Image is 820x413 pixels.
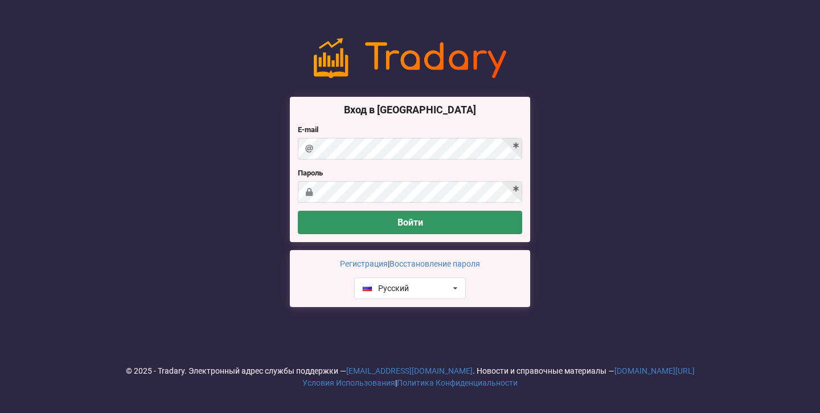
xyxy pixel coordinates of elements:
a: [EMAIL_ADDRESS][DOMAIN_NAME] [346,366,473,375]
img: logo-noslogan-1ad60627477bfbe4b251f00f67da6d4e.png [314,38,506,78]
div: Русский [363,284,409,292]
a: Условия Использования [302,378,395,387]
label: Пароль [298,167,522,179]
h3: Вход в [GEOGRAPHIC_DATA] [298,103,522,116]
a: Политика Конфиденциальности [397,378,518,387]
a: Восстановление пароля [389,259,480,268]
a: [DOMAIN_NAME][URL] [614,366,695,375]
div: © 2025 - Tradary. Электронный адрес службы поддержки — . Новости и справочные материалы — | [8,365,812,389]
a: Регистрация [340,259,388,268]
label: E-mail [298,124,522,136]
p: | [298,258,522,269]
button: Войти [298,211,522,234]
